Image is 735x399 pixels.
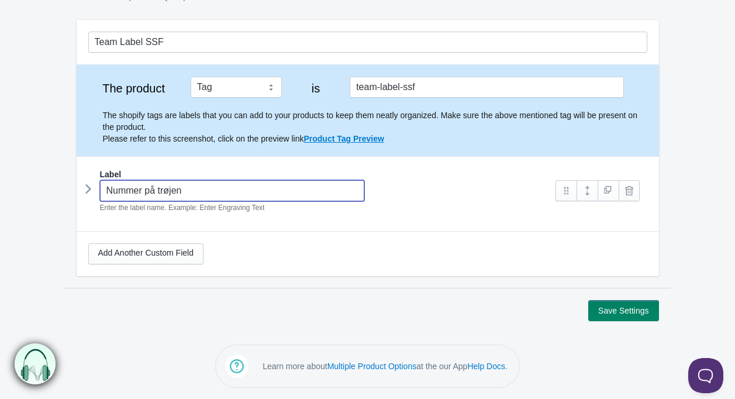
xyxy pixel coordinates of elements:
p: Learn more about at the our App . [263,360,508,372]
button: Save Settings [588,300,658,321]
a: Add Another Custom Field [88,243,203,264]
a: Product Tag Preview [303,134,384,143]
a: Help Docs [467,362,505,371]
a: Multiple Product Options [327,362,417,371]
label: is [293,82,339,94]
img: bxm.png [15,343,56,384]
input: General Options Set [88,32,647,53]
iframe: Toggle Customer Support [688,358,723,393]
em: Enter the label name. Example: Enter Engraving Text [100,204,265,212]
p: The shopify tags are labels that you can add to your products to keep them neatly organized. Make... [103,109,647,145]
label: Label [100,168,122,180]
label: The product [88,82,180,94]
